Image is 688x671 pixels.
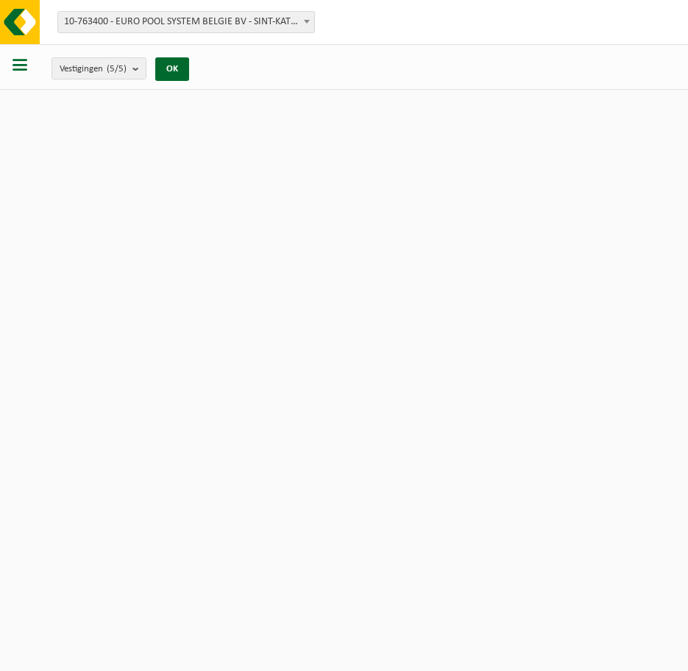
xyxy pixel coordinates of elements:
[58,12,314,32] span: 10-763400 - EURO POOL SYSTEM BELGIE BV - SINT-KATELIJNE-WAVER
[107,64,127,74] count: (5/5)
[57,11,315,33] span: 10-763400 - EURO POOL SYSTEM BELGIE BV - SINT-KATELIJNE-WAVER
[60,58,127,80] span: Vestigingen
[155,57,189,81] button: OK
[52,57,146,79] button: Vestigingen(5/5)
